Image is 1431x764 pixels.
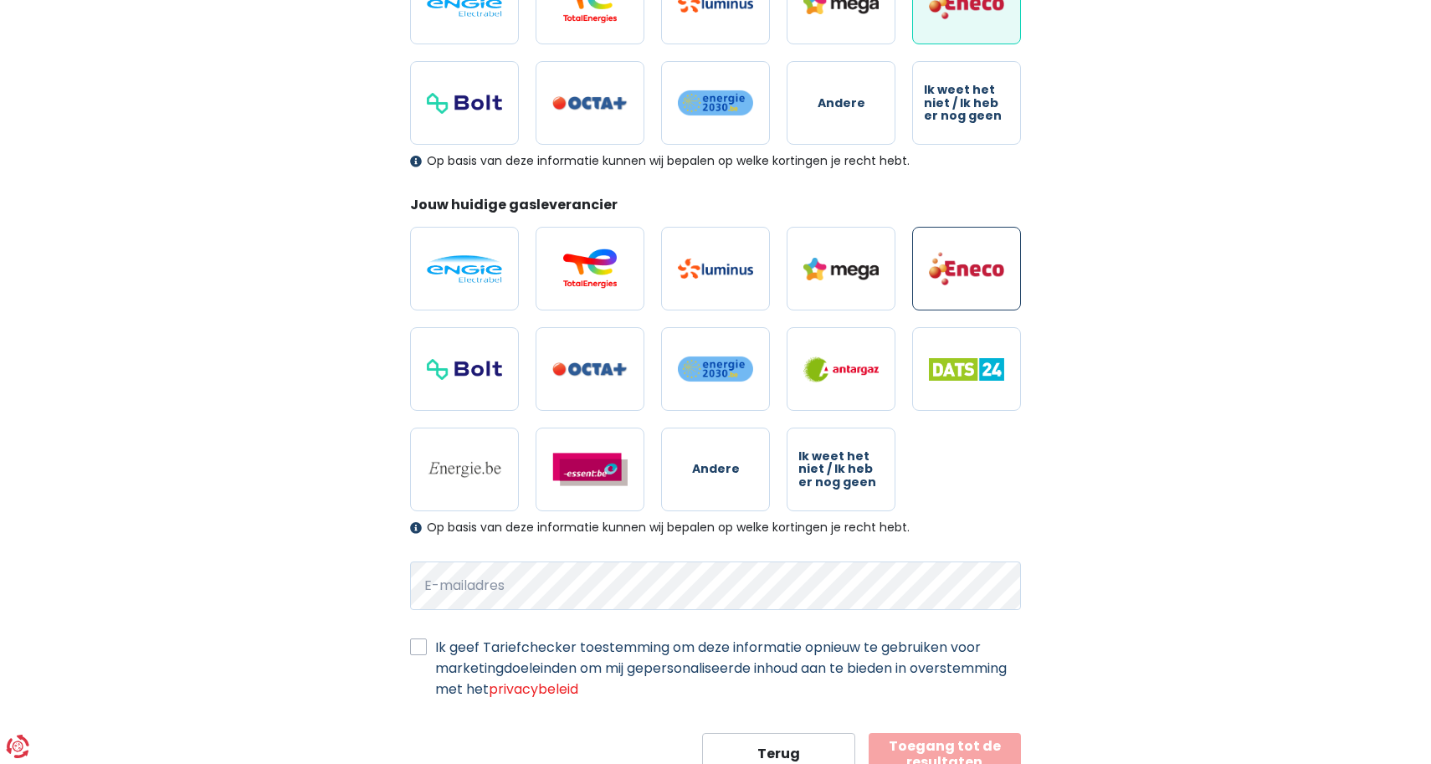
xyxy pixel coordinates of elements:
[435,637,1021,700] label: Ik geef Tariefchecker toestemming om deze informatie opnieuw te gebruiken voor marketingdoeleinde...
[552,362,628,377] img: Octa+
[427,93,502,114] img: Bolt
[692,463,740,475] span: Andere
[410,154,1021,168] div: Op basis van deze informatie kunnen wij bepalen op welke kortingen je recht hebt.
[552,96,628,110] img: Octa+
[678,259,753,279] img: Luminus
[818,97,865,110] span: Andere
[929,251,1004,286] img: Eneco
[552,249,628,289] img: Total Energies / Lampiris
[924,84,1009,122] span: Ik weet het niet / Ik heb er nog geen
[678,90,753,116] img: Energie2030
[803,356,879,382] img: Antargaz
[427,255,502,283] img: Engie / Electrabel
[929,358,1004,381] img: Dats 24
[427,460,502,479] img: Energie.be
[678,356,753,382] img: Energie2030
[803,258,879,280] img: Mega
[410,520,1021,535] div: Op basis van deze informatie kunnen wij bepalen op welke kortingen je recht hebt.
[552,453,628,486] img: Essent
[427,359,502,380] img: Bolt
[798,450,884,489] span: Ik weet het niet / Ik heb er nog geen
[489,679,578,699] a: privacybeleid
[410,195,1021,221] legend: Jouw huidige gasleverancier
